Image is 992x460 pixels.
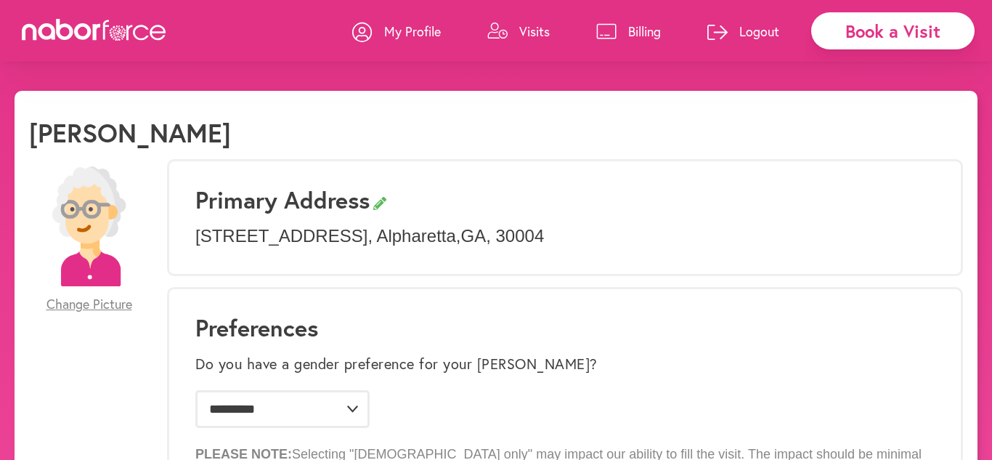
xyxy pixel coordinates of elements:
[487,9,550,53] a: Visits
[195,314,935,342] h1: Preferences
[628,23,661,40] p: Billing
[352,9,441,53] a: My Profile
[384,23,441,40] p: My Profile
[195,226,935,247] p: [STREET_ADDRESS] , Alpharetta , GA , 30004
[739,23,779,40] p: Logout
[519,23,550,40] p: Visits
[596,9,661,53] a: Billing
[29,166,149,286] img: efc20bcf08b0dac87679abea64c1faab.png
[707,9,779,53] a: Logout
[195,355,598,373] label: Do you have a gender preference for your [PERSON_NAME]?
[46,296,132,312] span: Change Picture
[811,12,975,49] div: Book a Visit
[195,186,935,214] h3: Primary Address
[29,117,231,148] h1: [PERSON_NAME]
